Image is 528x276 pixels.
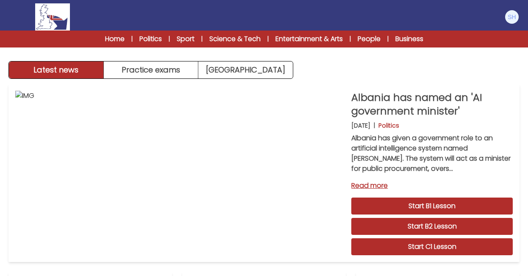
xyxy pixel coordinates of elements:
[358,34,381,44] a: People
[350,35,351,43] span: |
[9,61,104,78] button: Latest news
[198,61,293,78] a: [GEOGRAPHIC_DATA]
[201,35,203,43] span: |
[351,218,513,235] a: Start B2 Lesson
[395,34,423,44] a: Business
[177,34,195,44] a: Sport
[139,34,162,44] a: Politics
[351,91,513,118] p: Albania has named an 'AI government minister'
[505,10,519,24] img: Steve Hughes
[131,35,133,43] span: |
[267,35,269,43] span: |
[378,121,399,130] p: Politics
[351,181,513,191] a: Read more
[209,34,261,44] a: Science & Tech
[351,198,513,215] a: Start B1 Lesson
[351,121,370,130] p: [DATE]
[169,35,170,43] span: |
[8,3,97,31] a: Logo
[105,34,125,44] a: Home
[35,3,70,31] img: Logo
[374,121,375,130] b: |
[387,35,389,43] span: |
[275,34,343,44] a: Entertainment & Arts
[351,133,513,174] p: Albania has given a government role to an artificial intelligence system named [PERSON_NAME]. The...
[351,238,513,255] a: Start C1 Lesson
[15,91,345,255] img: IMG
[104,61,199,78] button: Practice exams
